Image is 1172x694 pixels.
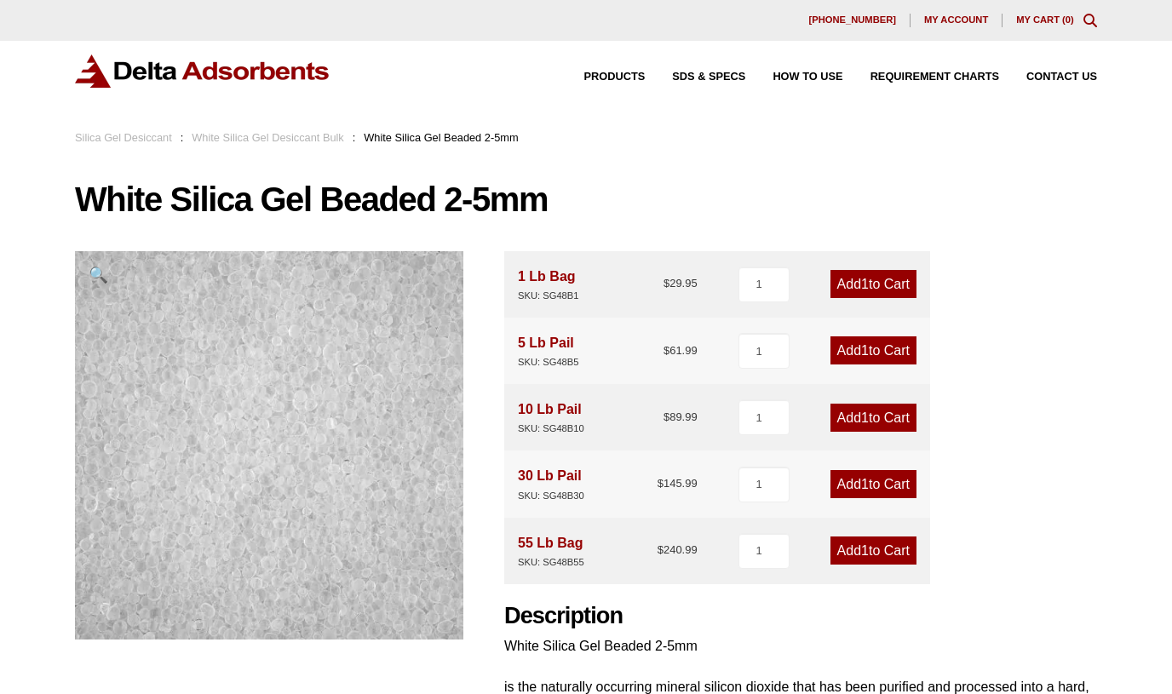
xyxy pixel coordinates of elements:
[645,72,745,83] a: SDS & SPECS
[1016,14,1074,25] a: My Cart (0)
[843,72,999,83] a: Requirement Charts
[75,181,1097,217] h1: White Silica Gel Beaded 2-5mm
[870,72,999,83] span: Requirement Charts
[745,72,842,83] a: How to Use
[664,344,698,357] bdi: 61.99
[364,131,518,144] span: White Silica Gel Beaded 2-5mm
[830,404,916,432] a: Add1to Cart
[518,421,584,437] div: SKU: SG48B10
[1066,14,1071,25] span: 0
[830,336,916,364] a: Add1to Cart
[518,331,579,370] div: 5 Lb Pail
[924,15,988,25] span: My account
[518,554,584,571] div: SKU: SG48B55
[75,54,330,88] img: Delta Adsorbents
[861,410,869,425] span: 1
[353,131,356,144] span: :
[672,72,745,83] span: SDS & SPECS
[999,72,1097,83] a: Contact Us
[192,131,344,144] a: White Silica Gel Desiccant Bulk
[830,270,916,298] a: Add1to Cart
[861,477,869,491] span: 1
[518,464,584,503] div: 30 Lb Pail
[773,72,842,83] span: How to Use
[664,344,669,357] span: $
[518,288,579,304] div: SKU: SG48B1
[861,277,869,291] span: 1
[830,536,916,565] a: Add1to Cart
[830,470,916,498] a: Add1to Cart
[75,131,172,144] a: Silica Gel Desiccant
[658,543,664,556] span: $
[861,543,869,558] span: 1
[664,410,669,423] span: $
[658,543,698,556] bdi: 240.99
[89,266,108,284] span: 🔍
[518,354,579,370] div: SKU: SG48B5
[557,72,646,83] a: Products
[658,477,664,490] span: $
[75,251,122,298] a: View full-screen image gallery
[664,277,698,290] bdi: 29.95
[658,477,698,490] bdi: 145.99
[808,15,896,25] span: [PHONE_NUMBER]
[1083,14,1097,27] div: Toggle Modal Content
[504,602,1097,630] h2: Description
[504,634,1097,657] p: White Silica Gel Beaded 2-5mm
[911,14,1003,27] a: My account
[795,14,911,27] a: [PHONE_NUMBER]
[518,531,584,571] div: 55 Lb Bag
[584,72,646,83] span: Products
[181,131,184,144] span: :
[518,488,584,504] div: SKU: SG48B30
[1026,72,1097,83] span: Contact Us
[518,265,579,304] div: 1 Lb Bag
[861,343,869,358] span: 1
[518,398,584,437] div: 10 Lb Pail
[664,277,669,290] span: $
[664,410,698,423] bdi: 89.99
